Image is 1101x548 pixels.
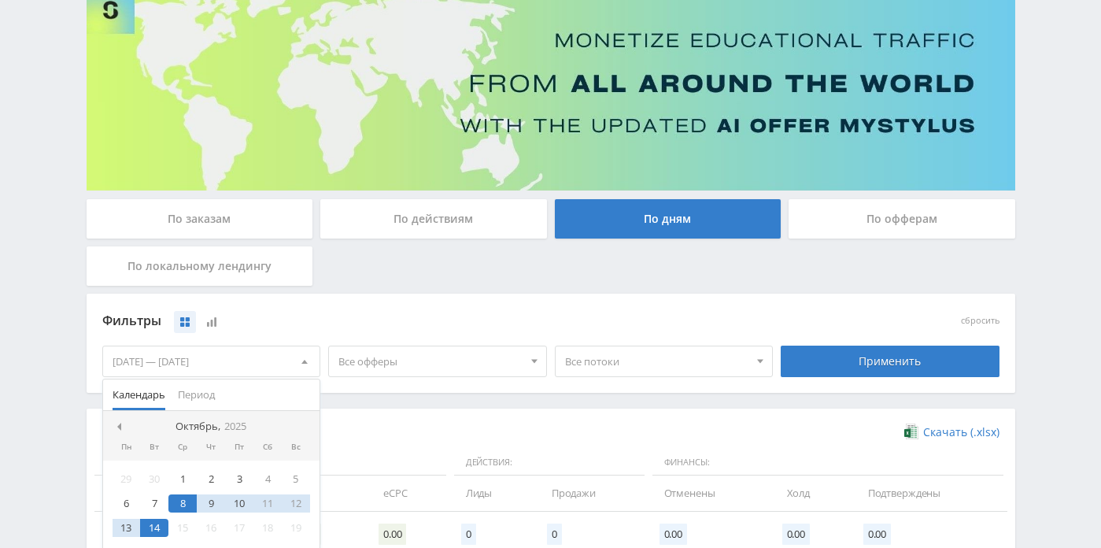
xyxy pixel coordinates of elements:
[178,380,215,410] span: Период
[140,494,168,513] div: 7
[789,199,1015,239] div: По офферам
[225,494,253,513] div: 10
[168,519,197,537] div: 15
[555,199,781,239] div: По дням
[282,470,310,488] div: 5
[782,524,810,545] span: 0.00
[659,524,687,545] span: 0.00
[197,470,225,488] div: 2
[197,494,225,513] div: 9
[168,494,197,513] div: 8
[225,519,253,537] div: 17
[197,442,225,452] div: Чт
[253,470,282,488] div: 4
[961,316,999,326] button: сбросить
[652,450,1003,476] span: Финансы:
[140,470,168,488] div: 30
[225,442,253,452] div: Пт
[102,309,774,333] div: Фильтры
[274,476,368,511] td: CR
[547,524,562,545] span: 0
[454,450,645,476] span: Действия:
[113,470,141,488] div: 29
[197,519,225,537] div: 16
[771,476,852,511] td: Холд
[94,476,183,511] td: Дата
[87,199,313,239] div: По заказам
[536,476,648,511] td: Продажи
[320,199,547,239] div: По действиям
[113,380,165,410] span: Календарь
[282,442,310,452] div: Вс
[338,346,523,376] span: Все офферы
[94,450,446,476] span: Данные:
[113,519,141,537] div: 13
[168,442,197,452] div: Ср
[904,424,918,439] img: xlsx
[923,426,999,439] span: Скачать (.xlsx)
[565,346,749,376] span: Все потоки
[904,424,999,440] a: Скачать (.xlsx)
[169,420,253,433] div: Октябрь,
[140,442,168,452] div: Вт
[140,519,168,537] div: 14
[282,519,310,537] div: 19
[113,494,141,513] div: 6
[253,442,282,452] div: Сб
[852,476,1007,511] td: Подтверждены
[253,494,282,513] div: 11
[172,380,221,410] button: Период
[103,346,320,376] div: [DATE] — [DATE]
[781,346,999,377] div: Применить
[224,420,246,432] i: 2025
[648,476,771,511] td: Отменены
[368,476,450,511] td: eCPC
[225,470,253,488] div: 3
[113,442,141,452] div: Пн
[450,476,536,511] td: Лиды
[379,524,406,545] span: 0.00
[461,524,476,545] span: 0
[253,519,282,537] div: 18
[87,246,313,286] div: По локальному лендингу
[168,470,197,488] div: 1
[282,494,310,513] div: 12
[106,380,172,410] button: Календарь
[863,524,891,545] span: 0.00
